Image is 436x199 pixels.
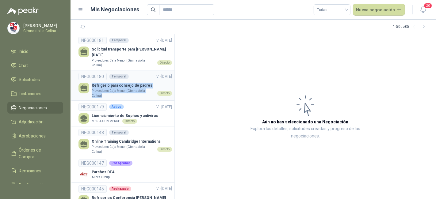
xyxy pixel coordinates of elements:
[23,24,62,28] p: [PERSON_NAME]
[393,22,429,32] div: 1 - 50 de 85
[418,4,429,15] button: 20
[157,60,172,65] div: Directo
[109,186,131,191] div: Rechazado
[7,60,63,71] a: Chat
[78,129,107,136] div: NEG000148
[156,74,172,79] span: V. - [DATE]
[78,73,172,98] a: NEG000180TemporalV. -[DATE] Refrigerio para consejo de padresProveedores Caja Menor (Gimnasio la ...
[78,37,172,68] a: NEG000181TemporalV. -[DATE] Solicitud transporte para [PERSON_NAME] [DATE]Proveedores Caja Menor ...
[19,104,47,111] span: Negociaciones
[157,91,172,96] div: Directo
[7,102,63,114] a: Negociaciones
[262,118,349,125] h3: Aún no has seleccionado una Negociación
[92,169,115,175] p: Parches DEA
[7,74,63,85] a: Solicitudes
[92,119,120,124] p: MEDIA COMMERCE
[7,88,63,99] a: Licitaciones
[92,83,172,88] p: Refrigerio para consejo de padres
[19,147,57,160] span: Órdenes de Compra
[7,165,63,177] a: Remisiones
[19,167,42,174] span: Remisiones
[19,182,46,188] span: Configuración
[122,119,137,124] div: Directo
[78,37,107,44] div: NEG000181
[424,3,432,9] span: 20
[91,5,140,14] h1: Mis Negociaciones
[156,38,172,43] span: V. - [DATE]
[78,103,172,124] a: NEG000179ActivoV. -[DATE] Licenciamiento de Sophos y antivirusMEDIA COMMERCEDirecto
[109,74,129,79] div: Temporal
[7,179,63,191] a: Configuración
[78,160,107,167] div: NEG000147
[78,185,107,193] div: NEG000145
[92,139,172,145] p: Online Training Cambridge International
[92,58,155,68] p: Proveedores Caja Menor (Gimnasio la Colina)
[353,4,405,16] button: Nueva negociación
[78,103,107,111] div: NEG000179
[7,130,63,142] a: Aprobaciones
[78,129,172,154] a: NEG000148TemporalOnline Training Cambridge InternationalProveedores Caja Menor (Gimnasio la Colin...
[109,130,129,135] div: Temporal
[78,73,107,80] div: NEG000180
[92,175,110,180] p: Allers Group
[157,147,172,152] div: Directo
[23,29,62,33] p: Gimnasio La Colina
[109,161,132,166] div: Por Aprobar
[7,7,39,15] img: Logo peakr
[19,133,46,139] span: Aprobaciones
[19,62,28,69] span: Chat
[78,160,172,180] a: NEG000147Por AprobarCompany LogoParches DEAAllers Group
[19,118,44,125] span: Adjudicación
[109,104,124,109] div: Activo
[156,186,172,191] span: V. - [DATE]
[78,169,89,180] img: Company Logo
[7,116,63,128] a: Adjudicación
[7,46,63,57] a: Inicio
[19,76,40,83] span: Solicitudes
[92,47,172,58] p: Solicitud transporte para [PERSON_NAME] [DATE]
[236,125,375,140] p: Explora los detalles, solicitudes creadas y progreso de las negociaciones.
[8,22,19,34] img: Company Logo
[92,88,155,98] p: Proveedores Caja Menor (Gimnasio la Colina)
[92,113,158,119] p: Licenciamiento de Sophos y antivirus
[7,144,63,163] a: Órdenes de Compra
[19,90,42,97] span: Licitaciones
[109,38,129,43] div: Temporal
[19,48,29,55] span: Inicio
[317,5,347,14] span: Todas
[92,145,155,154] p: Proveedores Caja Menor (Gimnasio la Colina)
[156,105,172,109] span: V. - [DATE]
